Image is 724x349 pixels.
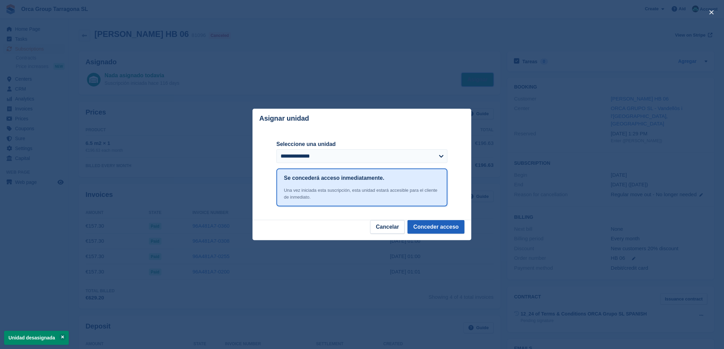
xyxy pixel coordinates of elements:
div: Una vez iniciada esta suscripción, esta unidad estará accesible para el cliente de inmediato. [284,187,440,200]
button: Conceder acceso [408,220,465,234]
button: close [706,7,717,18]
label: Seleccione una unidad [276,140,448,148]
p: Unidad desasignada [4,331,69,345]
button: Cancelar [370,220,405,234]
p: Asignar unidad [259,115,309,122]
h1: Se concederá acceso inmediatamente. [284,174,384,182]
